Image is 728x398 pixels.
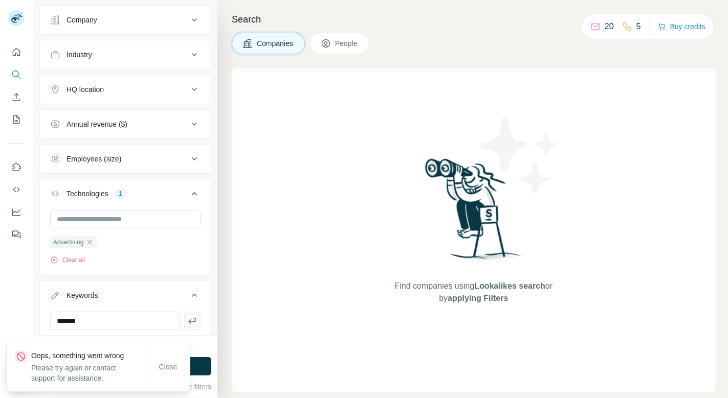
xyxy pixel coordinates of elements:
[257,38,294,49] span: Companies
[8,158,25,176] button: Use Surfe on LinkedIn
[8,43,25,61] button: Quick start
[8,225,25,244] button: Feedback
[636,20,641,33] p: 5
[8,65,25,84] button: Search
[115,189,126,198] div: 1
[605,20,614,33] p: 20
[50,255,85,265] button: Clear all
[8,88,25,106] button: Enrich CSV
[159,362,178,372] span: Close
[67,119,127,129] div: Annual revenue ($)
[40,181,211,210] button: Technologies1
[232,12,716,27] h4: Search
[67,290,98,300] div: Keywords
[448,294,508,302] span: applying Filters
[8,110,25,129] button: My lists
[40,8,211,32] button: Company
[658,19,705,34] button: Buy credits
[31,350,146,361] p: Oops, something went wrong
[40,283,211,312] button: Keywords
[421,156,527,270] img: Surfe Illustration - Woman searching with binoculars
[40,77,211,102] button: HQ location
[67,50,92,60] div: Industry
[392,280,556,305] span: Find companies using or by
[67,189,108,199] div: Technologies
[474,109,566,201] img: Surfe Illustration - Stars
[335,38,359,49] span: People
[53,238,83,247] span: Advertising
[40,42,211,67] button: Industry
[67,154,121,164] div: Employees (size)
[40,112,211,136] button: Annual revenue ($)
[67,15,97,25] div: Company
[67,84,104,95] div: HQ location
[40,147,211,171] button: Employees (size)
[152,358,185,376] button: Close
[474,282,545,290] span: Lookalikes search
[8,180,25,199] button: Use Surfe API
[31,363,146,383] p: Please try again or contact support for assistance.
[8,203,25,221] button: Dashboard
